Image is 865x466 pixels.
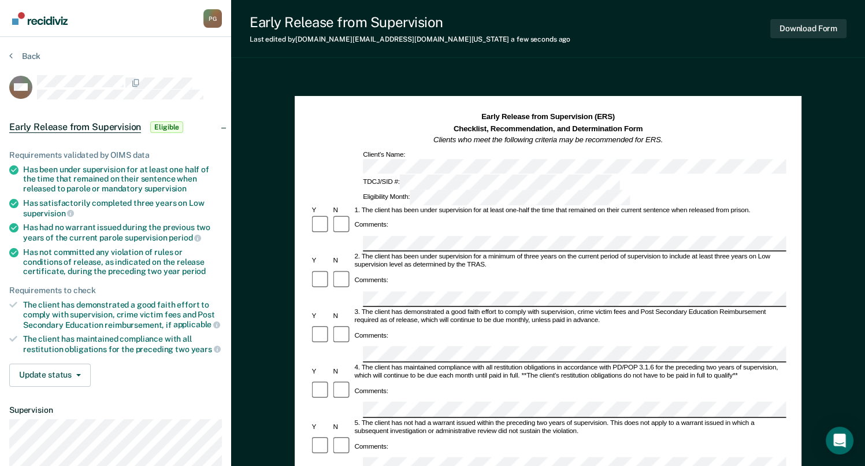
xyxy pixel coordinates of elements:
div: 5. The client has not had a warrant issued within the preceding two years of supervision. This do... [352,419,786,436]
span: supervision [144,184,187,193]
span: applicable [173,320,220,329]
span: period [169,233,201,242]
span: a few seconds ago [511,35,570,43]
div: N [331,312,352,321]
div: Comments: [352,387,389,395]
div: Has not committed any violation of rules or conditions of release, as indicated on the release ce... [23,247,222,276]
div: Requirements validated by OIMS data [9,150,222,160]
div: Comments: [352,442,389,451]
span: period [182,267,206,276]
div: Y [310,312,331,321]
div: Has had no warrant issued during the previous two years of the current parole supervision [23,223,222,242]
span: Early Release from Supervision [9,121,141,133]
button: Update status [9,364,91,387]
div: Y [310,257,331,265]
button: Back [9,51,40,61]
div: Y [310,423,331,432]
div: Eligibility Month: [361,190,632,205]
strong: Checklist, Recommendation, and Determination Form [454,124,643,132]
div: The client has demonstrated a good faith effort to comply with supervision, crime victim fees and... [23,300,222,330]
div: N [331,257,352,265]
div: 4. The client has maintained compliance with all restitution obligations in accordance with PD/PO... [352,364,786,381]
div: Open Intercom Messenger [826,427,853,454]
div: Has satisfactorily completed three years on Low [23,198,222,218]
span: supervision [23,209,74,218]
dt: Supervision [9,405,222,415]
div: Y [310,368,331,376]
div: Comments: [352,332,389,341]
div: Comments: [352,276,389,285]
div: Early Release from Supervision [250,14,570,31]
div: N [331,423,352,432]
div: 3. The client has demonstrated a good faith effort to comply with supervision, crime victim fees ... [352,308,786,326]
div: N [331,206,352,214]
button: Profile dropdown button [203,9,222,28]
strong: Early Release from Supervision (ERS) [481,112,615,121]
button: Download Form [770,19,847,38]
span: Eligible [150,121,183,133]
div: Y [310,206,331,214]
div: Requirements to check [9,286,222,295]
span: years [191,345,221,354]
div: Last edited by [DOMAIN_NAME][EMAIL_ADDRESS][DOMAIN_NAME][US_STATE] [250,35,570,43]
div: The client has maintained compliance with all restitution obligations for the preceding two [23,334,222,354]
div: 1. The client has been under supervision for at least one-half the time that remained on their cu... [352,206,786,214]
div: N [331,368,352,376]
div: Has been under supervision for at least one half of the time that remained on their sentence when... [23,165,222,194]
em: Clients who meet the following criteria may be recommended for ERS. [433,135,663,144]
div: 2. The client has been under supervision for a minimum of three years on the current period of su... [352,253,786,270]
div: P G [203,9,222,28]
div: Comments: [352,221,389,230]
img: Recidiviz [12,12,68,25]
div: TDCJ/SID #: [361,175,622,190]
